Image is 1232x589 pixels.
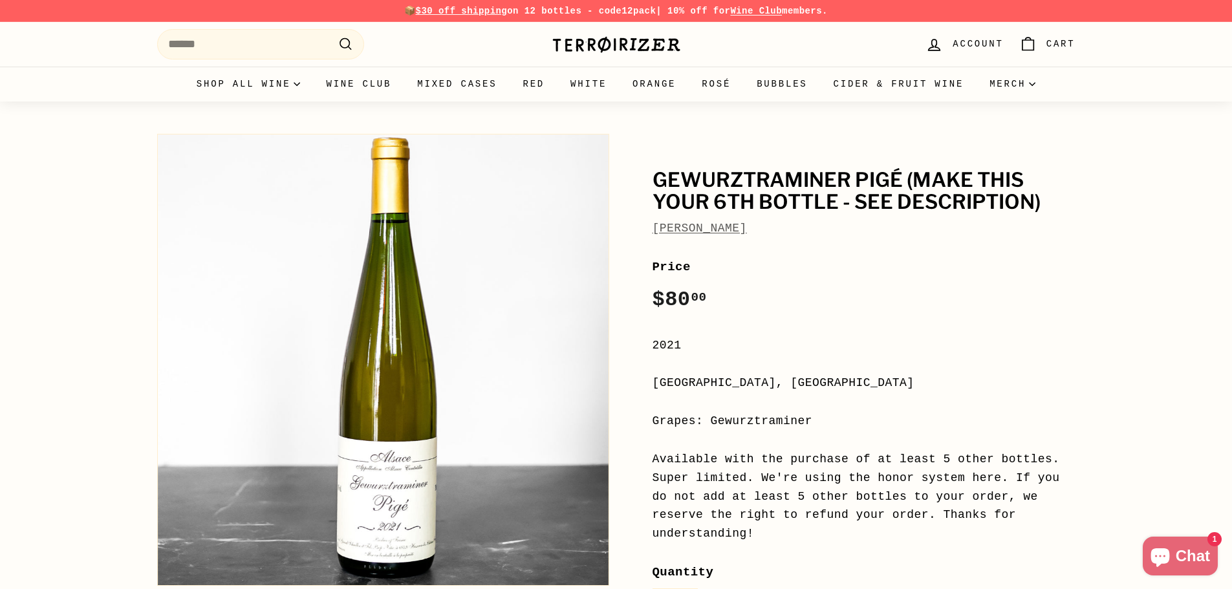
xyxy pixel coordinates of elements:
div: Grapes: Gewurztraminer [653,412,1075,431]
div: [GEOGRAPHIC_DATA], [GEOGRAPHIC_DATA] [653,374,1075,392]
label: Price [653,257,1075,277]
a: Cart [1011,25,1083,63]
span: $80 [653,288,707,312]
a: Wine Club [313,67,404,102]
p: 📦 on 12 bottles - code | 10% off for members. [157,4,1075,18]
span: Account [953,37,1003,51]
summary: Merch [977,67,1048,102]
span: $30 off shipping [416,6,508,16]
a: Account [918,25,1011,63]
summary: Shop all wine [184,67,314,102]
a: Cider & Fruit Wine [821,67,977,102]
div: Primary [131,67,1101,102]
a: Mixed Cases [404,67,510,102]
strong: 12pack [621,6,656,16]
a: [PERSON_NAME] [653,222,747,235]
a: Rosé [689,67,744,102]
span: Cart [1046,37,1075,51]
a: Bubbles [744,67,820,102]
a: White [557,67,620,102]
sup: 00 [691,290,706,305]
label: Quantity [653,562,1075,582]
a: Orange [620,67,689,102]
inbox-online-store-chat: Shopify online store chat [1139,537,1222,579]
div: 2021 [653,336,1075,355]
h1: Gewurztraminer Pigé (make this your 6th bottle - SEE DESCRIPTION) [653,169,1075,213]
div: Available with the purchase of at least 5 other bottles. Super limited. We're using the honor sys... [653,450,1075,543]
a: Red [510,67,557,102]
a: Wine Club [730,6,782,16]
